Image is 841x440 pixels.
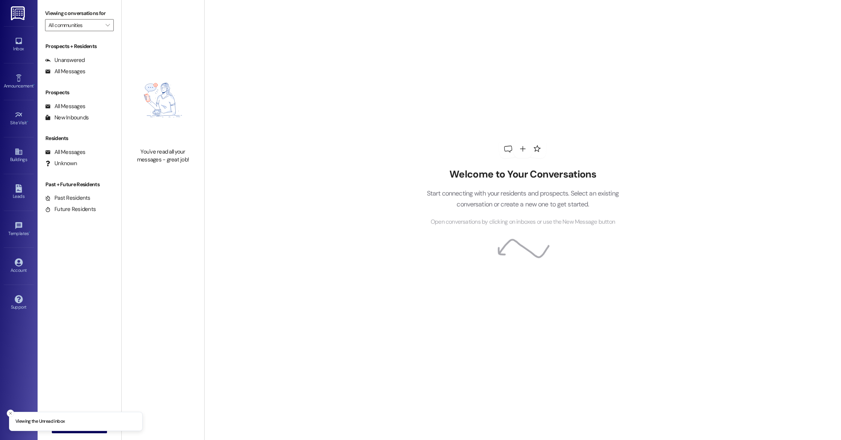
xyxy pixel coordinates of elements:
[106,22,110,28] i: 
[15,418,65,425] p: Viewing the Unread inbox
[45,114,89,122] div: New Inbounds
[45,194,90,202] div: Past Residents
[29,230,30,235] span: •
[415,188,630,209] p: Start connecting with your residents and prospects. Select an existing conversation or create a n...
[45,68,85,75] div: All Messages
[38,134,121,142] div: Residents
[415,169,630,181] h2: Welcome to Your Conversations
[38,181,121,188] div: Past + Future Residents
[45,56,85,64] div: Unanswered
[38,42,121,50] div: Prospects + Residents
[4,293,34,313] a: Support
[33,82,35,87] span: •
[27,119,28,124] span: •
[45,205,96,213] div: Future Residents
[4,256,34,276] a: Account
[4,145,34,166] a: Buildings
[4,35,34,55] a: Inbox
[7,410,14,417] button: Close toast
[45,148,85,156] div: All Messages
[45,102,85,110] div: All Messages
[45,160,77,167] div: Unknown
[130,56,196,144] img: empty-state
[4,108,34,129] a: Site Visit •
[11,6,26,20] img: ResiDesk Logo
[45,8,114,19] label: Viewing conversations for
[130,148,196,164] div: You've read all your messages - great job!
[48,19,102,31] input: All communities
[431,217,615,227] span: Open conversations by clicking on inboxes or use the New Message button
[4,219,34,240] a: Templates •
[4,182,34,202] a: Leads
[38,89,121,96] div: Prospects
